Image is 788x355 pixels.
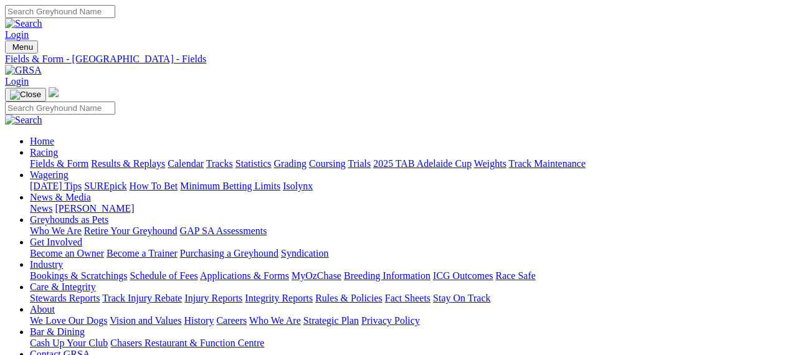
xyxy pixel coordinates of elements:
a: ICG Outcomes [433,270,493,281]
a: Who We Are [249,315,301,326]
a: Greyhounds as Pets [30,214,108,225]
span: Menu [12,42,33,52]
a: Get Involved [30,237,82,247]
a: Trials [348,158,371,169]
a: MyOzChase [292,270,341,281]
a: Chasers Restaurant & Function Centre [110,338,264,348]
a: Minimum Betting Limits [180,181,280,191]
a: [PERSON_NAME] [55,203,134,214]
a: Syndication [281,248,328,258]
a: Coursing [309,158,346,169]
div: Get Involved [30,248,783,259]
a: Strategic Plan [303,315,359,326]
div: News & Media [30,203,783,214]
a: Login [5,29,29,40]
a: Login [5,76,29,87]
a: Tracks [206,158,233,169]
a: Retire Your Greyhound [84,225,178,236]
a: Schedule of Fees [130,270,197,281]
a: Isolynx [283,181,313,191]
a: We Love Our Dogs [30,315,107,326]
a: Applications & Forms [200,270,289,281]
a: Breeding Information [344,270,430,281]
button: Toggle navigation [5,40,38,54]
a: Home [30,136,54,146]
a: SUREpick [84,181,126,191]
a: Fields & Form [30,158,88,169]
button: Toggle navigation [5,88,46,102]
a: How To Bet [130,181,178,191]
a: News [30,203,52,214]
a: Statistics [235,158,272,169]
a: Privacy Policy [361,315,420,326]
a: About [30,304,55,315]
input: Search [5,5,115,18]
a: Grading [274,158,306,169]
a: Rules & Policies [315,293,382,303]
a: Care & Integrity [30,282,96,292]
a: History [184,315,214,326]
div: Wagering [30,181,783,192]
a: Bar & Dining [30,326,85,337]
a: Calendar [168,158,204,169]
a: Become a Trainer [107,248,178,258]
a: Careers [216,315,247,326]
a: Track Maintenance [509,158,586,169]
a: Vision and Values [110,315,181,326]
img: GRSA [5,65,42,76]
a: Fact Sheets [385,293,430,303]
a: Race Safe [495,270,535,281]
a: Stay On Track [433,293,490,303]
a: Bookings & Scratchings [30,270,127,281]
a: Purchasing a Greyhound [180,248,278,258]
a: Fields & Form - [GEOGRAPHIC_DATA] - Fields [5,54,783,65]
a: Track Injury Rebate [102,293,182,303]
a: Stewards Reports [30,293,100,303]
a: [DATE] Tips [30,181,82,191]
img: Close [10,90,41,100]
a: 2025 TAB Adelaide Cup [373,158,472,169]
div: Care & Integrity [30,293,783,304]
img: Search [5,18,42,29]
a: News & Media [30,192,91,202]
a: Cash Up Your Club [30,338,108,348]
img: logo-grsa-white.png [49,87,59,97]
a: Results & Replays [91,158,165,169]
a: Who We Are [30,225,82,236]
div: Industry [30,270,783,282]
div: Racing [30,158,783,169]
input: Search [5,102,115,115]
div: Bar & Dining [30,338,783,349]
a: GAP SA Assessments [180,225,267,236]
a: Integrity Reports [245,293,313,303]
div: Greyhounds as Pets [30,225,783,237]
a: Industry [30,259,63,270]
a: Injury Reports [184,293,242,303]
img: Search [5,115,42,126]
div: About [30,315,783,326]
a: Wagering [30,169,69,180]
a: Weights [474,158,506,169]
a: Racing [30,147,58,158]
a: Become an Owner [30,248,104,258]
